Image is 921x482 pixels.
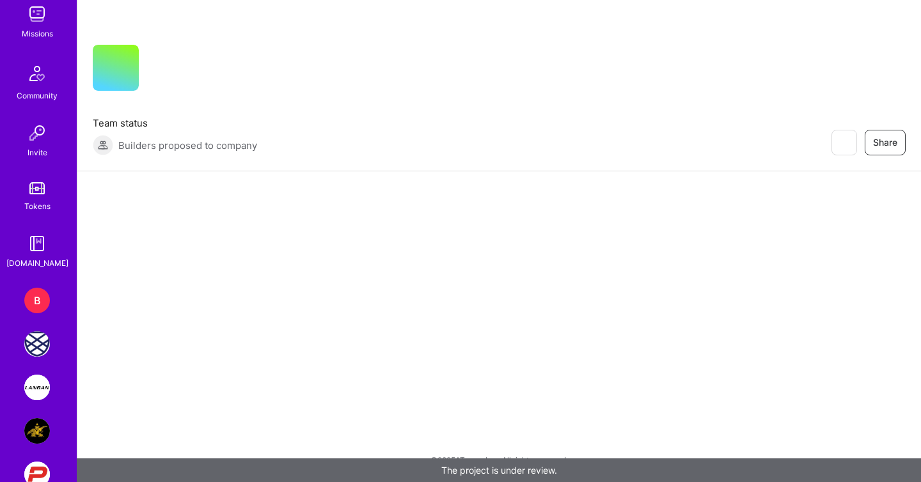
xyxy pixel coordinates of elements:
[21,375,53,400] a: Langan: AI-Copilot for Environmental Site Assessment
[24,331,50,357] img: Charlie Health: Team for Mental Health Support
[21,288,53,313] a: B
[24,199,51,213] div: Tokens
[24,120,50,146] img: Invite
[77,458,921,482] div: The project is under review.
[24,1,50,27] img: teamwork
[29,182,45,194] img: tokens
[154,65,164,75] i: icon CompanyGray
[17,89,58,102] div: Community
[873,136,897,149] span: Share
[28,146,47,159] div: Invite
[22,27,53,40] div: Missions
[93,135,113,155] img: Builders proposed to company
[118,139,257,152] span: Builders proposed to company
[24,375,50,400] img: Langan: AI-Copilot for Environmental Site Assessment
[24,418,50,444] img: Anheuser-Busch: AI Data Science Platform
[24,288,50,313] div: B
[21,418,53,444] a: Anheuser-Busch: AI Data Science Platform
[22,58,52,89] img: Community
[865,130,906,155] button: Share
[838,137,849,148] i: icon EyeClosed
[24,231,50,256] img: guide book
[21,331,53,357] a: Charlie Health: Team for Mental Health Support
[6,256,68,270] div: [DOMAIN_NAME]
[93,116,257,130] span: Team status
